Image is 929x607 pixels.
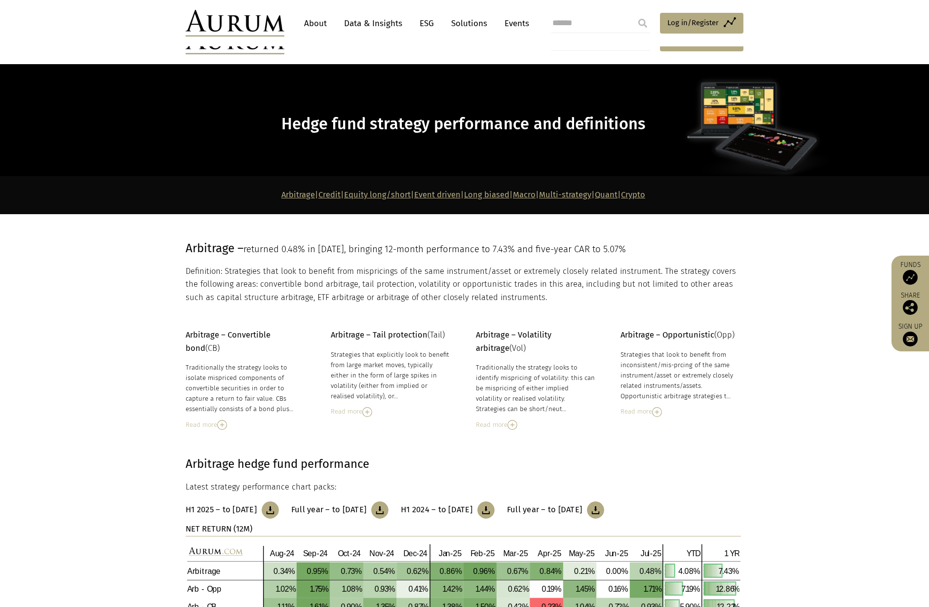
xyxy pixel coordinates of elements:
a: Full year – to [DATE] [291,501,388,519]
div: Read more [331,406,451,417]
img: Aurum [186,10,284,37]
div: Read more [476,419,596,430]
img: Download Article [587,501,604,519]
img: Share this post [903,300,918,315]
div: Share [896,292,924,315]
h3: H1 2025 – to [DATE] [186,505,257,515]
a: About [299,14,332,33]
a: ESG [415,14,439,33]
strong: | | | | | | | | [281,190,645,199]
span: Arbitrage – [186,241,243,255]
div: Strategies that look to benefit from inconsistent/mis-prcing of the same instrument/asset or extr... [620,349,741,402]
a: Long biased [464,190,509,199]
p: Latest strategy performance chart packs: [186,481,741,493]
a: Data & Insights [339,14,407,33]
strong: Arbitrage – Volatility arbitrage [476,330,551,352]
div: Traditionally the strategy looks to identify mispricing of volatility: this can be mispricing of ... [476,362,596,415]
a: Quant [595,190,618,199]
p: Definition: Strategies that look to benefit from mispricings of the same instrument/asset or extr... [186,265,741,304]
div: Read more [186,419,306,430]
img: Sign up to our newsletter [903,332,918,346]
a: Credit [318,190,341,199]
a: Log in/Register [660,13,743,34]
a: Event driven [414,190,461,199]
a: Full year – to [DATE] [507,501,604,519]
h3: Full year – to [DATE] [291,505,366,515]
a: Equity long/short [344,190,411,199]
img: Read More [362,407,372,417]
h3: Full year – to [DATE] [507,505,582,515]
a: Solutions [446,14,492,33]
img: Download Article [477,501,495,519]
strong: Arbitrage – Tail protection [331,330,427,340]
p: (Opp) [620,329,741,341]
p: (Vol) [476,329,596,355]
strong: Arbitrage – Opportunistic [620,330,714,340]
a: H1 2025 – to [DATE] [186,501,279,519]
h3: H1 2024 – to [DATE] [401,505,472,515]
div: Read more [620,406,741,417]
div: Strategies that explicitly look to benefit from large market moves, typically either in the form ... [331,349,451,402]
a: Multi-strategy [539,190,591,199]
span: Hedge fund strategy performance and definitions [281,114,646,134]
a: Crypto [621,190,645,199]
a: Funds [896,261,924,285]
img: Download Article [262,501,279,519]
img: Access Funds [903,270,918,285]
span: (Tail) [331,330,445,340]
a: Arbitrage [281,190,315,199]
a: Macro [513,190,536,199]
span: returned 0.48% in [DATE], bringing 12-month performance to 7.43% and five-year CAR to 5.07% [243,244,626,255]
span: Log in/Register [667,17,719,29]
span: (CB) [186,330,271,352]
a: Events [500,14,529,33]
strong: NET RETURN (12M) [186,524,252,533]
div: Traditionally the strategy looks to isolate mispriced components of convertible securities in ord... [186,362,306,415]
img: Read More [507,420,517,430]
a: Sign up [896,322,924,346]
strong: Arbitrage hedge fund performance [186,457,369,471]
strong: Arbitrage – Convertible bond [186,330,271,352]
img: Read More [217,420,227,430]
img: Read More [652,407,662,417]
img: Download Article [371,501,388,519]
a: H1 2024 – to [DATE] [401,501,495,519]
input: Submit [633,13,653,33]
